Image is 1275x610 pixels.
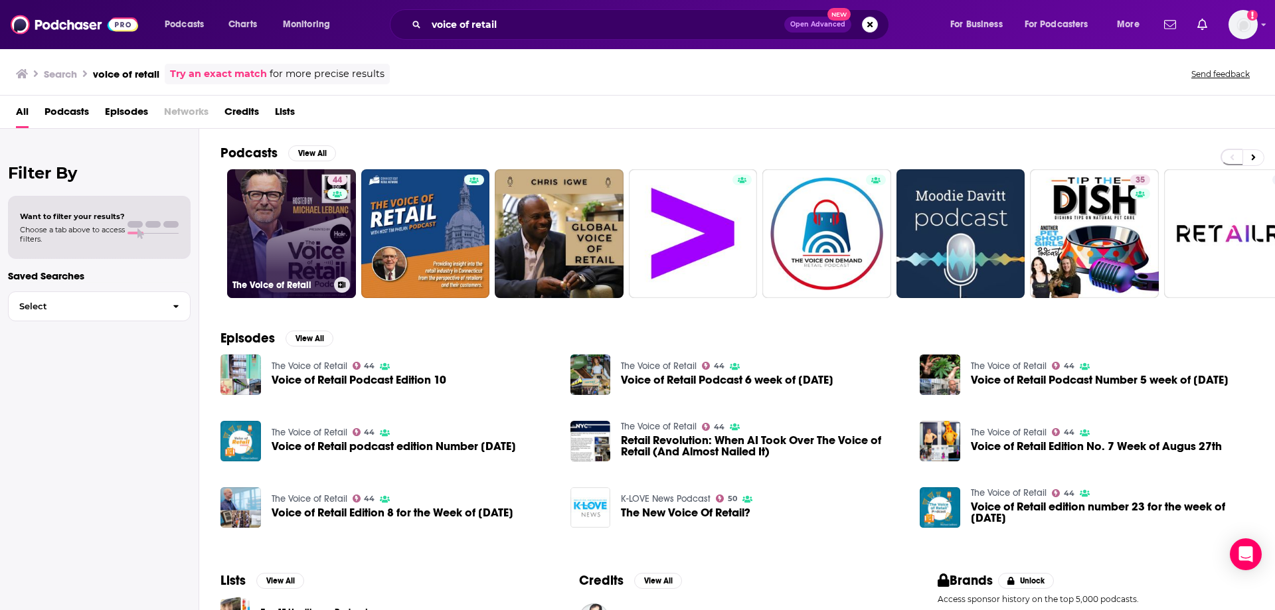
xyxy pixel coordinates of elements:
[950,15,1003,34] span: For Business
[579,572,682,589] a: CreditsView All
[790,21,845,28] span: Open Advanced
[570,354,611,395] img: Voice of Retail Podcast 6 week of August 20 2018
[353,428,375,436] a: 44
[353,362,375,370] a: 44
[702,423,724,431] a: 44
[364,496,375,502] span: 44
[272,374,446,386] a: Voice of Retail Podcast Edition 10
[275,101,295,128] a: Lists
[8,269,191,282] p: Saved Searches
[402,9,902,40] div: Search podcasts, credits, & more...
[971,487,1047,498] a: The Voice of Retail
[1117,15,1140,34] span: More
[1130,175,1150,185] a: 35
[1187,68,1254,80] button: Send feedback
[827,8,851,21] span: New
[274,14,347,35] button: open menu
[220,145,278,161] h2: Podcasts
[938,572,993,589] h2: Brands
[1192,13,1213,36] a: Show notifications dropdown
[270,66,384,82] span: for more precise results
[570,487,611,528] img: The New Voice Of Retail?
[1247,10,1258,21] svg: Add a profile image
[1064,429,1074,435] span: 44
[621,507,750,518] a: The New Voice Of Retail?
[920,421,960,461] img: Voice of Retail Edition No. 7 Week of Augus 27th
[105,101,148,128] a: Episodes
[327,175,347,185] a: 44
[220,572,304,589] a: ListsView All
[283,15,330,34] span: Monitoring
[272,507,513,518] a: Voice of Retail Edition 8 for the Week of September 3 2018
[353,495,375,502] a: 44
[220,330,275,346] h2: Episodes
[714,363,724,369] span: 44
[333,174,342,187] span: 44
[272,493,347,504] a: The Voice of Retail
[20,225,125,244] span: Choose a tab above to access filters.
[920,487,960,528] img: Voice of Retail edition number 23 for the week of December 31, 2018
[1052,428,1074,436] a: 44
[621,374,833,386] span: Voice of Retail Podcast 6 week of [DATE]
[784,17,851,33] button: Open AdvancedNew
[971,501,1254,524] a: Voice of Retail edition number 23 for the week of December 31, 2018
[272,360,347,372] a: The Voice of Retail
[621,360,697,372] a: The Voice of Retail
[998,573,1055,589] button: Unlock
[971,427,1047,438] a: The Voice of Retail
[272,441,516,452] span: Voice of Retail podcast edition Number [DATE]
[941,14,1019,35] button: open menu
[227,169,356,298] a: 44The Voice of Retail
[232,279,329,291] h3: The Voice of Retail
[570,421,611,461] img: Retail Revolution: When AI Took Over The Voice of Retail (And Almost Nailed It)
[971,441,1222,452] a: Voice of Retail Edition No. 7 Week of Augus 27th
[272,507,513,518] span: Voice of Retail Edition 8 for the Week of [DATE]
[20,212,125,221] span: Want to filter your results?
[1229,10,1258,39] img: User Profile
[1229,10,1258,39] button: Show profile menu
[728,496,737,502] span: 50
[426,14,784,35] input: Search podcasts, credits, & more...
[170,66,267,82] a: Try an exact match
[714,424,724,430] span: 44
[220,354,261,395] img: Voice of Retail Podcast Edition 10
[716,495,737,502] a: 50
[920,354,960,395] img: Voice of Retail Podcast Number 5 week of August 13
[364,429,375,435] span: 44
[220,330,333,346] a: EpisodesView All
[224,101,259,128] span: Credits
[971,374,1229,386] a: Voice of Retail Podcast Number 5 week of August 13
[971,374,1229,386] span: Voice of Retail Podcast Number 5 week of [DATE]
[8,291,191,321] button: Select
[938,594,1254,604] p: Access sponsor history on the top 5,000 podcasts.
[1064,363,1074,369] span: 44
[1052,489,1074,497] a: 44
[1016,14,1108,35] button: open menu
[11,12,138,37] a: Podchaser - Follow, Share and Rate Podcasts
[1108,14,1156,35] button: open menu
[165,15,204,34] span: Podcasts
[220,145,336,161] a: PodcastsView All
[621,493,711,504] a: K-LOVE News Podcast
[272,441,516,452] a: Voice of Retail podcast edition Number 22 December 17
[364,363,375,369] span: 44
[1229,10,1258,39] span: Logged in as amaclellan
[93,68,159,80] h3: voice of retail
[220,487,261,528] img: Voice of Retail Edition 8 for the Week of September 3 2018
[1030,169,1159,298] a: 35
[164,101,209,128] span: Networks
[702,362,724,370] a: 44
[220,572,246,589] h2: Lists
[1064,491,1074,496] span: 44
[220,421,261,461] a: Voice of Retail podcast edition Number 22 December 17
[1230,538,1262,570] div: Open Intercom Messenger
[16,101,29,128] a: All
